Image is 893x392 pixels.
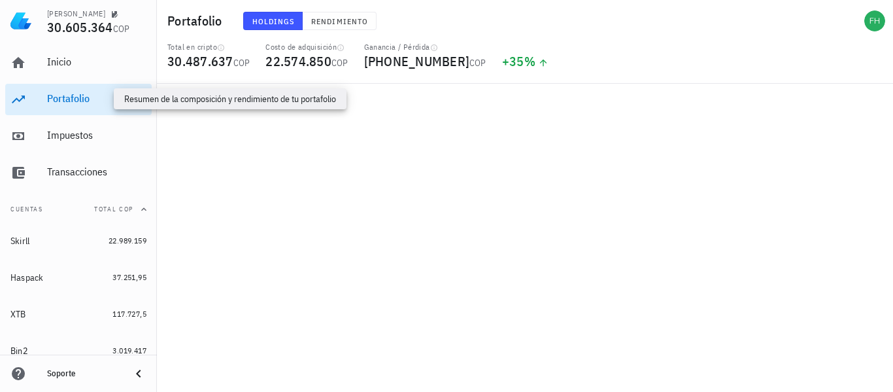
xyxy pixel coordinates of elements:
div: Ganancia / Pérdida [364,42,486,52]
span: COP [469,57,486,69]
span: 30.605.364 [47,18,113,36]
div: [PERSON_NAME] [47,9,105,19]
span: 30.487.637 [167,52,233,70]
span: Holdings [252,16,295,26]
a: Skirll 22.989.159 [5,225,152,257]
a: XTB 117.727,5 [5,298,152,330]
span: [PHONE_NUMBER] [364,52,470,70]
h1: Portafolio [167,10,227,31]
span: % [524,52,535,70]
div: Costo de adquisición [265,42,348,52]
a: Bin2 3.019.417 [5,335,152,366]
a: Impuestos [5,120,152,152]
div: Total en cripto [167,42,250,52]
div: Haspack [10,272,44,283]
div: Inicio [47,56,146,68]
a: Inicio [5,47,152,79]
button: Rendimiento [303,12,377,30]
button: Holdings [243,12,303,30]
button: CuentasTotal COP [5,194,152,225]
img: LedgiFi [10,10,31,31]
span: COP [233,57,250,69]
div: Soporte [47,368,120,379]
div: Impuestos [47,129,146,141]
span: COP [113,23,130,35]
span: Rendimiento [311,16,368,26]
div: Transacciones [47,166,146,178]
a: Portafolio [5,84,152,115]
a: Haspack 37.251,95 [5,262,152,293]
div: XTB [10,309,26,320]
div: +35 [502,55,548,68]
div: Skirll [10,236,30,247]
span: 3.019.417 [112,346,146,355]
span: COP [331,57,348,69]
div: Portafolio [47,92,146,105]
a: Transacciones [5,157,152,188]
span: 117.727,5 [112,309,146,319]
div: Bin2 [10,346,28,357]
span: 22.574.850 [265,52,331,70]
span: 37.251,95 [112,272,146,282]
span: 22.989.159 [109,236,146,245]
span: Total COP [94,205,133,213]
div: avatar [864,10,885,31]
